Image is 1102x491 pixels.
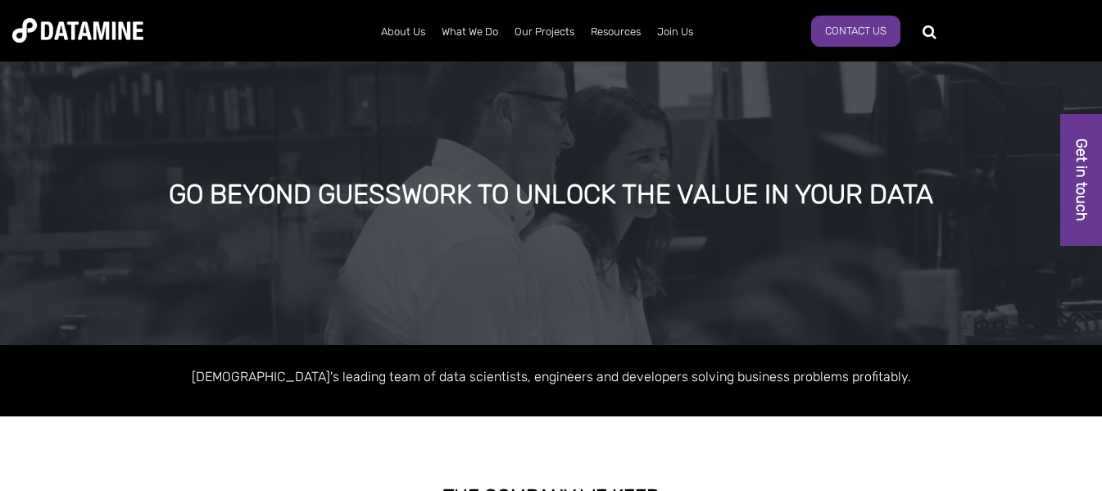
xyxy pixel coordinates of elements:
img: Datamine [12,18,143,43]
a: Our Projects [506,11,583,53]
a: What We Do [433,11,506,53]
a: Get in touch [1060,114,1102,246]
div: GO BEYOND GUESSWORK TO UNLOCK THE VALUE IN YOUR DATA [131,180,971,210]
p: [DEMOGRAPHIC_DATA]'s leading team of data scientists, engineers and developers solving business p... [84,366,1018,388]
a: Contact Us [811,16,900,47]
a: About Us [373,11,433,53]
a: Join Us [649,11,701,53]
a: Resources [583,11,649,53]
